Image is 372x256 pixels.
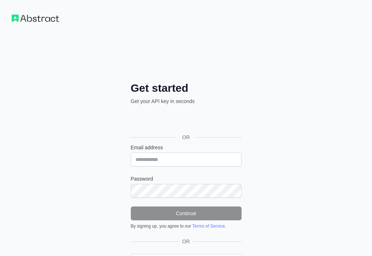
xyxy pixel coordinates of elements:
[176,134,196,141] span: OR
[179,238,193,245] span: OR
[192,224,225,229] a: Terms of Service
[131,144,242,151] label: Email address
[131,98,242,105] p: Get your API key in seconds
[131,175,242,182] label: Password
[131,223,242,229] div: By signing up, you agree to our .
[131,206,242,220] button: Continue
[127,113,244,129] iframe: Schaltfläche „Über Google anmelden“
[12,15,59,22] img: Workflow
[131,82,242,95] h2: Get started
